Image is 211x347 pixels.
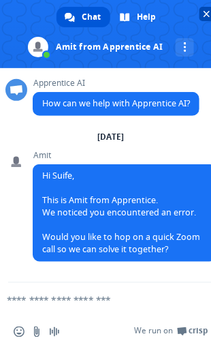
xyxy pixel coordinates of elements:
[82,7,101,27] span: Chat
[137,7,156,27] span: Help
[134,326,208,337] a: We run onCrisp
[176,38,194,57] div: More channels
[49,327,60,337] span: Audio message
[134,326,173,337] span: We run on
[98,133,125,141] div: [DATE]
[112,7,165,27] div: Help
[189,326,208,337] span: Crisp
[7,295,172,307] textarea: Compose your message...
[42,97,190,109] span: How can we help with Apprentice AI?
[33,78,199,88] span: Apprentice AI
[56,7,110,27] div: Chat
[14,327,25,337] span: Insert an emoji
[31,327,42,337] span: Send a file
[42,170,200,255] span: Hi Suife, This is Amit from Apprentice. We noticed you encountered an error. Would you like to ho...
